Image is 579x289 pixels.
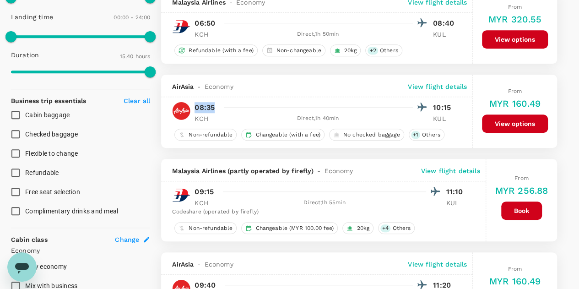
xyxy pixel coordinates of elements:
p: KUL [446,198,469,207]
p: Clear all [124,96,150,105]
span: Others [389,224,414,232]
p: 10:15 [433,102,456,113]
span: Changeable (MYR 100.00 fee) [252,224,337,232]
span: + 1 [411,131,420,139]
div: Non-refundable [174,129,237,141]
p: Economy [11,246,150,255]
div: No checked baggage [329,129,404,141]
span: Malaysia Airlines (partly operated by firefly) [172,166,314,175]
div: Direct , 1h 50min [223,30,413,39]
span: - [194,82,204,91]
span: Economy [204,82,233,91]
div: +2Others [365,44,402,56]
p: KUL [433,114,456,123]
div: Direct , 1h 55min [223,198,426,207]
span: Others [418,131,444,139]
span: Changeable (with a fee) [252,131,324,139]
p: View flight details [408,260,467,269]
div: Refundable (with a fee) [174,44,257,56]
h6: MYR 320.55 [488,12,542,27]
span: 20kg [353,224,373,232]
div: Non-refundable [174,222,237,234]
span: From [508,88,522,94]
p: 11:10 [446,186,469,197]
strong: Business trip essentials [11,97,87,104]
h6: MYR 160.49 [489,96,541,111]
p: KCH [195,114,217,123]
p: KUL [433,30,456,39]
span: No checked baggage [340,131,404,139]
span: - [314,166,324,175]
img: MH [172,186,190,204]
h6: MYR 256.88 [495,183,548,198]
span: Refundable [25,169,59,176]
button: Book [501,202,542,220]
p: Landing time [11,12,53,22]
span: Checked baggage [25,131,78,138]
span: 15.40 hours [120,53,151,60]
p: 08:40 [433,18,456,29]
div: Changeable (MYR 100.00 fee) [241,222,338,234]
p: Duration [11,50,39,60]
span: From [514,175,529,181]
img: AK [172,102,190,120]
h6: MYR 160.49 [489,274,541,289]
span: From [508,4,522,10]
div: +4Others [378,222,415,234]
span: Change [115,235,139,244]
span: AirAsia [172,260,194,269]
div: Changeable (with a fee) [241,129,324,141]
strong: Cabin class [11,236,48,243]
img: MH [172,17,190,36]
button: View options [482,30,548,49]
span: Flexible to change [25,150,78,157]
p: 06:50 [195,18,215,29]
span: - [194,260,204,269]
span: Others [376,47,402,55]
span: Non-refundable [185,131,236,139]
span: Economy [324,166,353,175]
span: Only economy [25,263,67,270]
p: KCH [195,198,217,207]
span: Cabin baggage [25,111,70,119]
span: Refundable (with a fee) [185,47,257,55]
div: +1Others [409,129,444,141]
div: Non-changeable [262,44,325,56]
p: View flight details [408,82,467,91]
p: KCH [195,30,217,39]
p: 08:35 [195,102,215,113]
span: 20kg [341,47,361,55]
span: Free seat selection [25,188,80,196]
span: From [508,266,522,272]
div: Direct , 1h 40min [223,114,413,123]
div: Codeshare (operated by firefly) [172,207,469,217]
div: 20kg [330,44,361,56]
span: Non-refundable [185,224,236,232]
span: AirAsia [172,82,194,91]
span: Complimentary drinks and meal [25,207,118,215]
iframe: Button to launch messaging window [7,252,37,282]
button: View options [482,115,548,133]
p: View flight details [421,166,480,175]
span: + 4 [380,224,390,232]
span: 00:00 - 24:00 [114,14,150,21]
span: Economy [204,260,233,269]
span: Non-changeable [273,47,325,55]
p: 09:15 [195,186,214,197]
span: + 2 [368,47,378,55]
div: 20kg [342,222,373,234]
